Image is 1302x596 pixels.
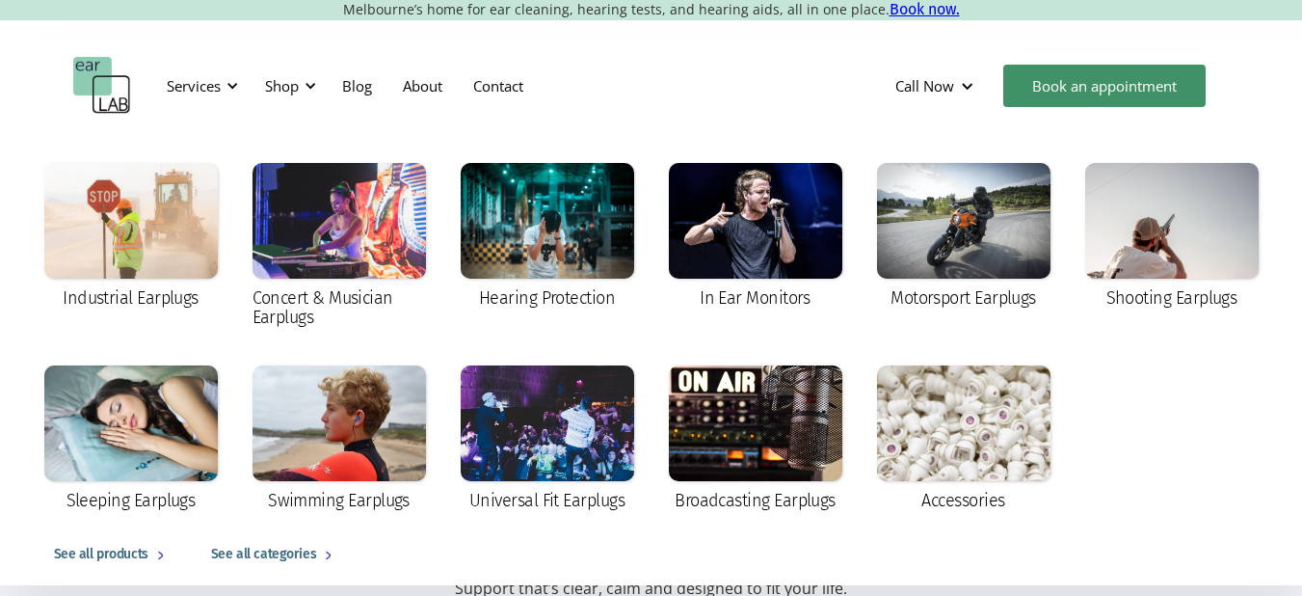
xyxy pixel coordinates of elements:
a: Swimming Earplugs [243,356,436,524]
a: About [387,58,458,114]
div: Shooting Earplugs [1106,288,1237,308]
a: Shooting Earplugs [1076,153,1268,321]
a: Industrial Earplugs [35,153,227,321]
a: Concert & Musician Earplugs [243,153,436,340]
div: Motorsport Earplugs [890,288,1036,308]
a: See all products [35,524,192,585]
div: Call Now [880,57,994,115]
a: Blog [327,58,387,114]
a: Broadcasting Earplugs [659,356,852,524]
div: See all products [54,543,148,566]
a: home [73,57,131,115]
div: Shop [265,76,299,95]
div: Universal Fit Earplugs [469,491,624,510]
div: Industrial Earplugs [63,288,199,308]
div: Sleeping Earplugs [66,491,196,510]
div: Concert & Musician Earplugs [252,288,426,327]
a: Hearing Protection [451,153,644,321]
a: Book an appointment [1003,65,1206,107]
div: Accessories [921,491,1004,510]
a: See all categories [192,524,359,585]
div: Hearing Protection [479,288,615,308]
div: Broadcasting Earplugs [675,491,836,510]
div: Shop [253,57,322,115]
div: Swimming Earplugs [268,491,410,510]
a: Universal Fit Earplugs [451,356,644,524]
div: Services [155,57,244,115]
div: Call Now [895,76,954,95]
a: Accessories [867,356,1060,524]
a: Sleeping Earplugs [35,356,227,524]
a: In Ear Monitors [659,153,852,321]
a: Contact [458,58,539,114]
div: In Ear Monitors [700,288,810,308]
div: Services [167,76,221,95]
a: Motorsport Earplugs [867,153,1060,321]
div: See all categories [211,543,316,566]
